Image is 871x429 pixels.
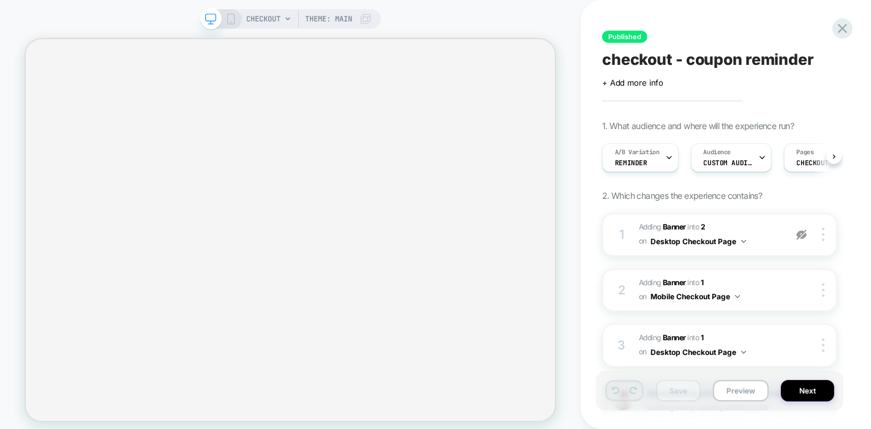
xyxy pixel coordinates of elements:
span: CHECKOUT [247,9,281,29]
span: Pages [797,148,814,157]
button: Desktop Checkout Page [650,234,746,249]
img: eye [796,229,807,240]
img: down arrow [735,295,740,298]
button: Save [656,380,701,401]
span: Published [602,31,647,43]
b: Banner [663,278,686,287]
div: 3 [616,334,628,356]
span: Adding [639,333,686,342]
span: 1 [701,333,704,342]
span: 1 [701,278,704,287]
span: INTO [687,278,699,287]
span: 1. What audience and where will the experience run? [602,121,794,131]
span: 2. Which changes the experience contains? [602,190,762,201]
img: close [822,228,824,241]
span: Theme: MAIN [306,9,353,29]
button: Desktop Checkout Page [650,345,746,360]
img: crossed eye [796,340,807,351]
span: INTO [687,333,699,342]
span: + Add more info [602,78,663,88]
img: close [822,338,824,352]
button: Next [781,380,834,401]
span: on [639,290,647,304]
img: down arrow [741,240,746,243]
span: Adding [639,278,686,287]
button: Mobile Checkout Page [650,289,740,304]
span: Audience [704,148,731,157]
div: 1 [616,223,628,245]
span: checkout - coupon reminder [602,50,814,69]
img: down arrow [741,351,746,354]
span: 2 [701,222,706,231]
span: A/B Variation [615,148,660,157]
span: Adding [639,222,686,231]
button: Preview [713,380,769,401]
b: Banner [663,333,686,342]
div: 2 [616,279,628,301]
span: CHECKOUT [797,159,829,167]
span: on [639,234,647,248]
img: close [822,283,824,297]
span: on [639,345,647,359]
b: Banner [663,222,686,231]
span: INTO [687,222,699,231]
span: Reminder [615,159,647,167]
span: Custom Audience [704,159,753,167]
